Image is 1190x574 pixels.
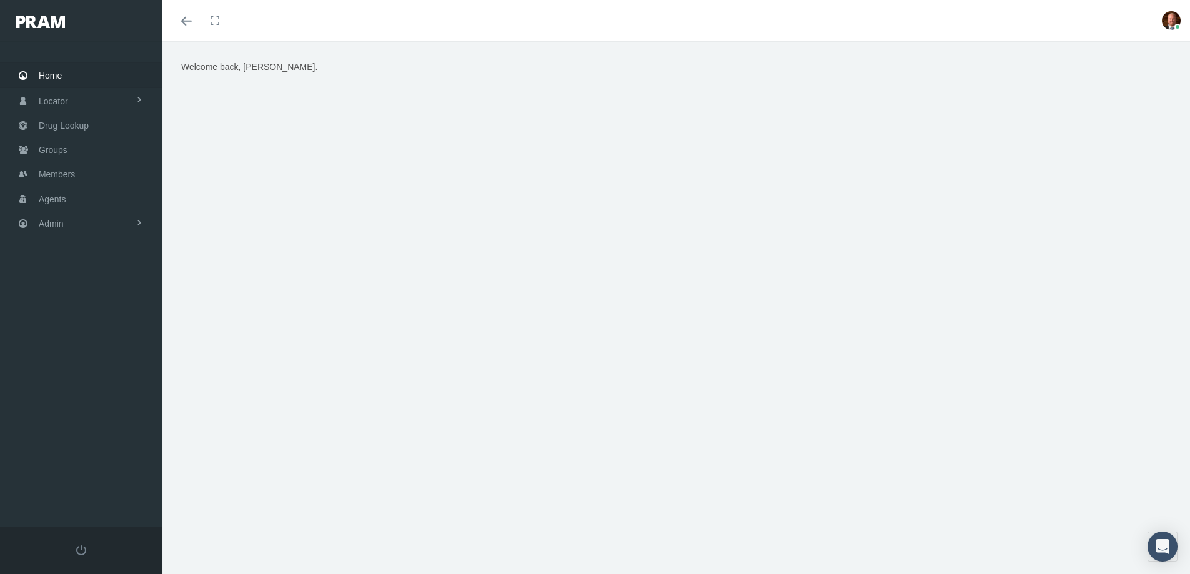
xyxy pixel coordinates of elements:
[39,138,67,162] span: Groups
[39,162,75,186] span: Members
[39,212,64,235] span: Admin
[181,62,317,72] span: Welcome back, [PERSON_NAME].
[16,16,65,28] img: PRAM_20_x_78.png
[1162,11,1181,30] img: S_Profile_Picture_693.jpg
[39,64,62,87] span: Home
[39,187,66,211] span: Agents
[1148,532,1178,562] div: Open Intercom Messenger
[39,89,68,113] span: Locator
[39,114,89,137] span: Drug Lookup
